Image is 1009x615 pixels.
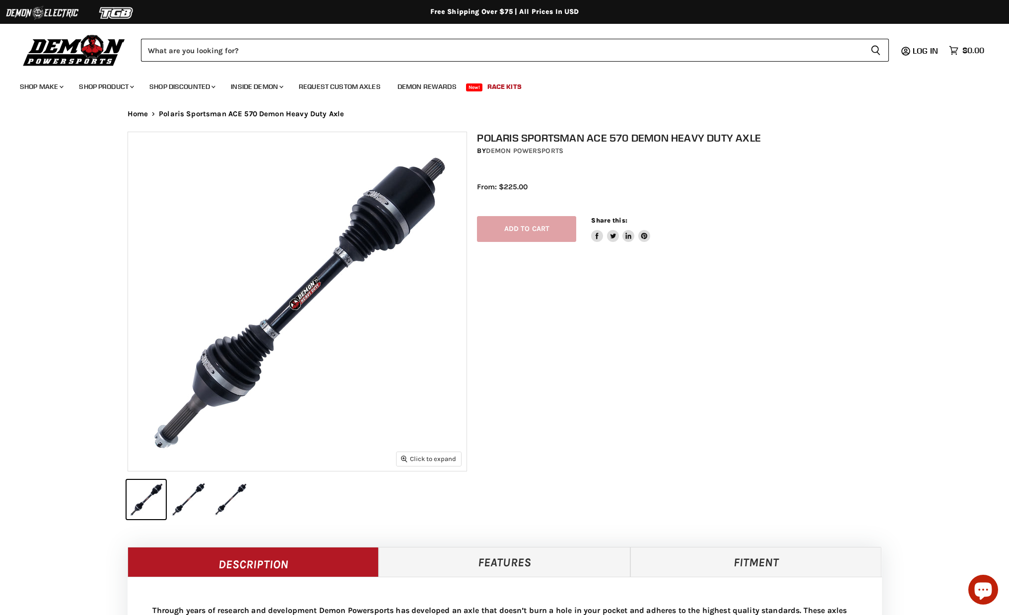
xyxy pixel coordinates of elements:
button: Search [863,39,889,62]
a: Shop Make [12,77,69,97]
span: Log in [913,46,938,56]
button: IMAGE thumbnail [211,480,250,519]
a: Features [379,547,630,577]
a: Race Kits [480,77,529,97]
a: Log in [908,46,944,55]
a: Fitment [630,547,882,577]
span: Click to expand [401,455,456,462]
span: Share this: [591,217,627,224]
input: Search [141,39,863,62]
img: Demon Electric Logo 2 [5,3,79,22]
img: Demon Powersports [20,32,129,68]
a: Demon Rewards [390,77,464,97]
a: Description [128,547,379,577]
div: by [477,146,892,156]
span: $0.00 [962,46,984,55]
a: Inside Demon [223,77,289,97]
img: TGB Logo 2 [79,3,154,22]
span: From: $225.00 [477,182,528,191]
img: IMAGE [128,132,467,471]
button: IMAGE thumbnail [169,480,208,519]
nav: Breadcrumbs [108,110,902,118]
button: IMAGE thumbnail [127,480,166,519]
span: New! [466,83,483,91]
span: Polaris Sportsman ACE 570 Demon Heavy Duty Axle [159,110,344,118]
a: Home [128,110,148,118]
a: Demon Powersports [486,147,563,155]
div: Free Shipping Over $75 | All Prices In USD [108,7,902,16]
aside: Share this: [591,216,650,242]
a: Request Custom Axles [291,77,388,97]
button: Click to expand [397,452,461,465]
form: Product [141,39,889,62]
a: $0.00 [944,43,989,58]
ul: Main menu [12,73,982,97]
h1: Polaris Sportsman ACE 570 Demon Heavy Duty Axle [477,132,892,144]
inbox-online-store-chat: Shopify online store chat [965,575,1001,607]
a: Shop Discounted [142,77,221,97]
a: Shop Product [71,77,140,97]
